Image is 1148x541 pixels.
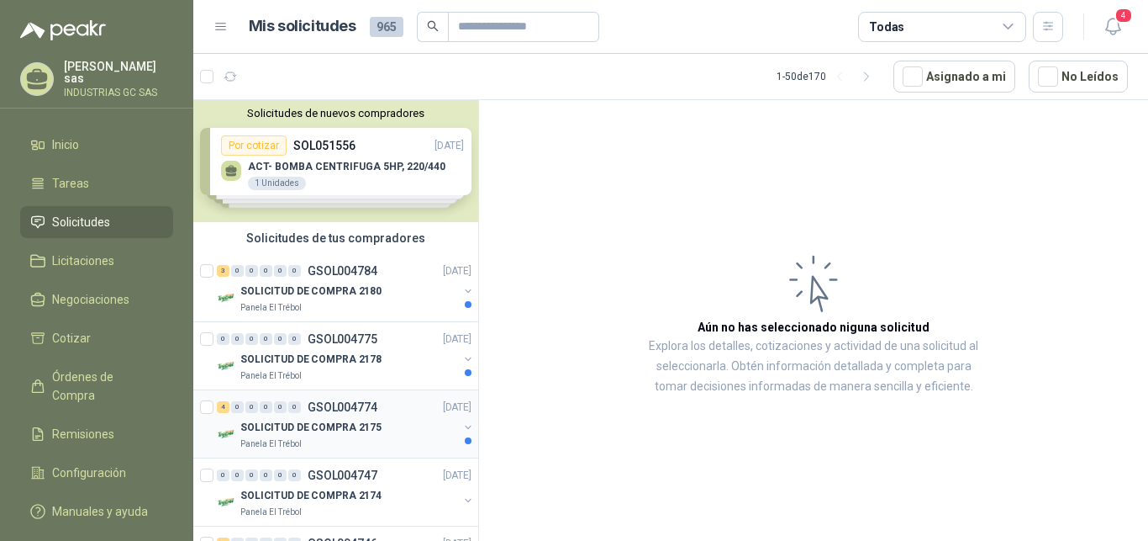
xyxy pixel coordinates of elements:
span: Cotizar [52,329,91,347]
div: 0 [217,469,229,481]
div: 3 [217,265,229,277]
a: Solicitudes [20,206,173,238]
div: 0 [288,265,301,277]
div: 0 [245,333,258,345]
div: 0 [231,265,244,277]
button: No Leídos [1029,61,1128,93]
h1: Mis solicitudes [249,14,356,39]
p: GSOL004784 [308,265,377,277]
div: 0 [245,265,258,277]
p: GSOL004747 [308,469,377,481]
a: Órdenes de Compra [20,361,173,411]
div: 0 [260,401,272,413]
button: Asignado a mi [893,61,1015,93]
div: 0 [288,401,301,413]
a: Configuración [20,457,173,489]
a: Cotizar [20,322,173,354]
p: SOLICITUD DE COMPRA 2175 [240,420,382,436]
a: Negociaciones [20,284,173,316]
div: 0 [288,333,301,345]
span: 4 [1114,8,1133,24]
p: Panela El Trébol [240,301,302,315]
div: 0 [245,469,258,481]
p: Panela El Trébol [240,438,302,451]
p: Panela El Trébol [240,506,302,519]
a: Licitaciones [20,245,173,277]
div: 0 [231,333,244,345]
span: Solicitudes [52,213,110,231]
a: Tareas [20,167,173,199]
p: [PERSON_NAME] sas [64,61,173,84]
p: [DATE] [443,468,471,484]
img: Company Logo [217,424,237,444]
p: INDUSTRIAS GC SAS [64,88,173,98]
span: Inicio [52,135,79,154]
button: Solicitudes de nuevos compradores [200,107,471,119]
img: Logo peakr [20,20,106,40]
p: GSOL004774 [308,401,377,413]
img: Company Logo [217,356,237,376]
h3: Aún no has seleccionado niguna solicitud [698,318,929,337]
span: Órdenes de Compra [52,368,157,405]
div: 0 [274,469,287,481]
span: 965 [370,17,403,37]
span: Configuración [52,464,126,482]
div: Solicitudes de nuevos compradoresPor cotizarSOL051556[DATE] ACT- BOMBA CENTRIFUGA 5HP, 220/4401 U... [193,100,478,222]
a: 0 0 0 0 0 0 GSOL004775[DATE] Company LogoSOLICITUD DE COMPRA 2178Panela El Trébol [217,329,475,383]
div: 4 [217,401,229,413]
span: Remisiones [52,425,114,443]
p: [DATE] [443,331,471,347]
p: SOLICITUD DE COMPRA 2178 [240,352,382,368]
a: Inicio [20,129,173,161]
p: Panela El Trébol [240,369,302,383]
span: Negociaciones [52,290,129,309]
p: [DATE] [443,263,471,279]
div: 1 - 50 de 170 [777,63,880,90]
div: 0 [245,401,258,413]
div: Solicitudes de tus compradores [193,222,478,254]
div: 0 [217,333,229,345]
img: Company Logo [217,492,237,512]
p: Explora los detalles, cotizaciones y actividad de una solicitud al seleccionarla. Obtén informaci... [647,337,980,397]
p: SOLICITUD DE COMPRA 2180 [240,284,382,300]
div: 0 [231,469,244,481]
p: SOLICITUD DE COMPRA 2174 [240,488,382,504]
p: [DATE] [443,400,471,416]
a: 0 0 0 0 0 0 GSOL004747[DATE] Company LogoSOLICITUD DE COMPRA 2174Panela El Trébol [217,465,475,519]
a: Manuales y ayuda [20,496,173,528]
span: search [427,20,439,32]
div: 0 [260,333,272,345]
div: 0 [274,265,287,277]
img: Company Logo [217,288,237,308]
p: GSOL004775 [308,333,377,345]
span: Licitaciones [52,252,114,270]
a: 3 0 0 0 0 0 GSOL004784[DATE] Company LogoSOLICITUD DE COMPRA 2180Panela El Trébol [217,261,475,315]
div: 0 [231,401,244,413]
a: 4 0 0 0 0 0 GSOL004774[DATE] Company LogoSOLICITUD DE COMPRA 2175Panela El Trébol [217,397,475,451]
a: Remisiones [20,418,173,450]
div: 0 [274,333,287,345]
span: Tareas [52,174,89,193]
div: 0 [260,265,272,277]
span: Manuales y ayuda [52,502,148,521]
div: 0 [260,469,272,481]
div: 0 [274,401,287,413]
button: 4 [1098,12,1128,42]
div: 0 [288,469,301,481]
div: Todas [869,18,904,36]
